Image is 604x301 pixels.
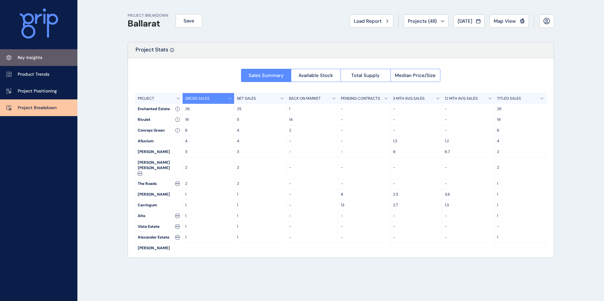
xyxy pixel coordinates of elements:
p: 1.3 [445,203,492,208]
button: Save [176,14,202,27]
p: - [289,165,336,170]
p: 1 [289,106,336,112]
button: [DATE] [454,15,485,28]
p: - [445,235,492,240]
span: Map View [494,18,516,24]
p: - [185,251,232,256]
div: Conroys Green [135,125,182,136]
p: GROSS SALES [185,96,209,101]
p: - [393,106,440,112]
p: 1 [497,213,544,219]
p: 2.7 [393,203,440,208]
span: [DATE] [458,18,472,24]
p: - [445,117,492,122]
p: 19 [185,117,232,122]
p: - [289,251,336,256]
p: - [445,181,492,186]
p: 1 [237,235,284,240]
p: - [289,213,336,219]
p: 1 [497,203,544,208]
p: 2 [185,181,232,186]
button: Available Stock [291,69,341,82]
p: - [341,213,388,219]
button: Projects (48) [404,15,449,28]
p: TITLED SALES [497,96,521,101]
div: The Roads [135,179,182,189]
div: [PERSON_NAME] Views [135,243,182,264]
p: 3 MTH AVG SALES [393,96,425,101]
p: 1 [185,203,232,208]
span: Median Price/Size [395,72,436,79]
p: 5 [237,117,284,122]
span: Save [184,18,194,24]
button: Load Report [350,15,393,28]
p: - [393,235,440,240]
p: 1 [237,224,284,229]
div: [PERSON_NAME] [135,189,182,200]
p: 6 [497,128,544,133]
p: 4 [237,128,284,133]
p: 6 [185,128,232,133]
span: Load Report [354,18,382,24]
p: 9 [393,149,440,155]
span: Projects ( 48 ) [408,18,437,24]
p: 1.3 [393,139,440,144]
p: - [341,235,388,240]
p: 6.7 [445,149,492,155]
p: - [393,117,440,122]
p: 1 [185,213,232,219]
p: - [497,224,544,229]
p: - [341,165,388,170]
span: Available Stock [299,72,333,79]
button: Map View [490,15,529,28]
p: - [341,139,388,144]
p: - [445,251,492,256]
p: 3 [185,149,232,155]
p: 2 [237,181,284,186]
p: Product Trends [18,71,49,78]
p: 2.3 [393,192,440,197]
p: NET SALES [237,96,256,101]
p: - [445,165,492,170]
p: 4 [237,139,284,144]
p: 1 [185,224,232,229]
p: - [341,251,388,256]
p: 2 [237,165,284,170]
p: PROJECT [138,96,154,101]
p: 12 MTH AVG SALES [445,96,478,101]
p: - [289,192,336,197]
p: 1.2 [445,139,492,144]
p: 3.6 [445,192,492,197]
p: 2 [497,149,544,155]
p: 4 [497,139,544,144]
p: - [289,203,336,208]
p: 1 [497,181,544,186]
p: - [341,128,388,133]
p: 3 [237,149,284,155]
p: 2 [497,165,544,170]
p: - [393,128,440,133]
p: 4 [185,139,232,144]
button: Sales Summary [241,69,291,82]
p: - [237,251,284,256]
p: - [445,224,492,229]
div: Alluvium [135,136,182,146]
button: Median Price/Size [390,69,441,82]
span: Total Supply [351,72,380,79]
p: - [393,224,440,229]
p: 1 [185,235,232,240]
p: - [445,213,492,219]
p: - [341,106,388,112]
p: - [393,165,440,170]
div: Enchanted Estate [135,104,182,114]
p: 13 [341,203,388,208]
p: 19 [497,117,544,122]
h1: Ballarat [128,18,168,29]
p: Key Insights [18,55,42,61]
p: - [341,149,388,155]
p: 25 [237,106,284,112]
p: 1 [497,235,544,240]
p: - [289,181,336,186]
p: - [393,213,440,219]
p: PENDING CONTRACTS [341,96,380,101]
